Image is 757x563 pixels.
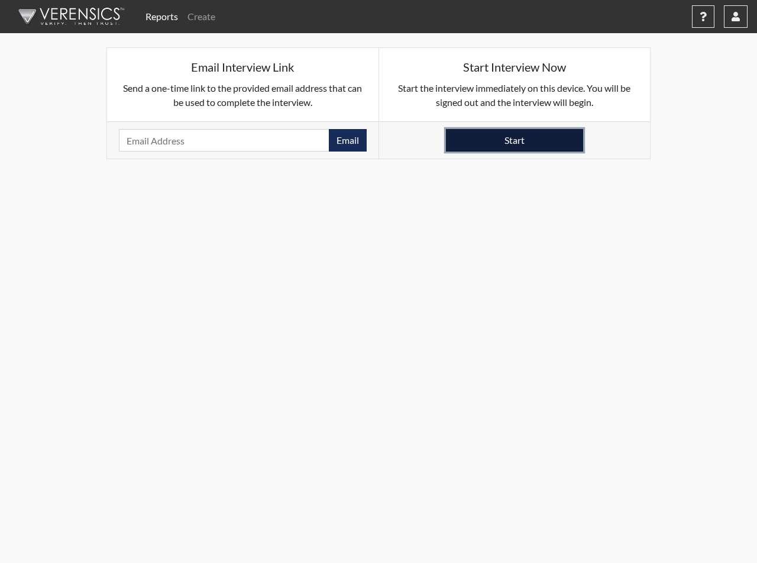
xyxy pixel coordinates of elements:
input: Email Address [119,129,329,152]
p: Start the interview immediately on this device. You will be signed out and the interview will begin. [391,81,639,110]
a: Reports [141,5,183,28]
h5: Email Interview Link [119,60,367,74]
button: Start [446,129,583,152]
p: Send a one-time link to the provided email address that can be used to complete the interview. [119,81,367,110]
a: Create [183,5,220,28]
button: Email [329,129,367,152]
h5: Start Interview Now [391,60,639,74]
